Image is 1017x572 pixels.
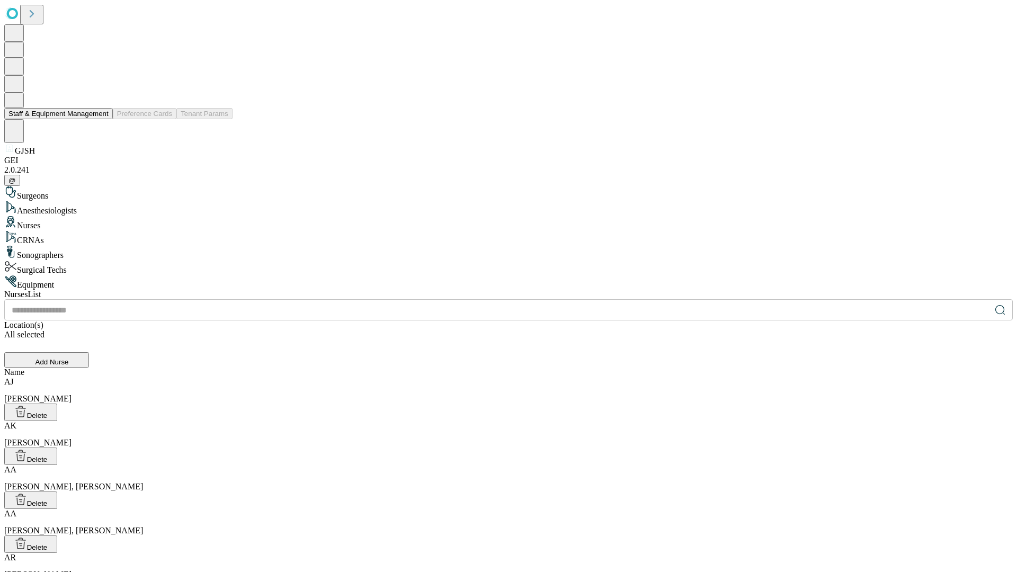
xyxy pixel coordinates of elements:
span: AA [4,509,16,518]
span: Delete [27,543,48,551]
span: AA [4,465,16,474]
div: [PERSON_NAME], [PERSON_NAME] [4,509,1013,535]
span: Add Nurse [35,358,69,366]
span: Location(s) [4,320,43,329]
div: Surgical Techs [4,260,1013,275]
div: All selected [4,330,1013,339]
button: Staff & Equipment Management [4,108,113,119]
div: Name [4,368,1013,377]
button: @ [4,175,20,186]
div: Anesthesiologists [4,201,1013,216]
span: Delete [27,412,48,419]
button: Delete [4,404,57,421]
span: GJSH [15,146,35,155]
span: Delete [27,455,48,463]
span: Delete [27,499,48,507]
button: Delete [4,491,57,509]
div: CRNAs [4,230,1013,245]
div: Sonographers [4,245,1013,260]
div: [PERSON_NAME] [4,377,1013,404]
div: 2.0.241 [4,165,1013,175]
span: AK [4,421,16,430]
div: Nurses [4,216,1013,230]
div: GEI [4,156,1013,165]
div: Surgeons [4,186,1013,201]
div: Nurses List [4,290,1013,299]
div: Equipment [4,275,1013,290]
button: Preference Cards [113,108,176,119]
button: Delete [4,448,57,465]
span: AR [4,553,16,562]
button: Delete [4,535,57,553]
span: AJ [4,377,14,386]
span: @ [8,176,16,184]
button: Add Nurse [4,352,89,368]
div: [PERSON_NAME] [4,421,1013,448]
div: [PERSON_NAME], [PERSON_NAME] [4,465,1013,491]
button: Tenant Params [176,108,233,119]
